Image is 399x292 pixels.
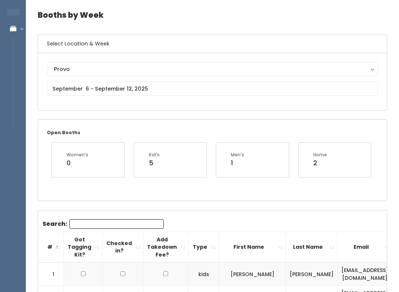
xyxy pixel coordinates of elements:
th: Last Name: activate to sort column ascending [286,232,338,262]
div: 2 [313,158,327,168]
div: Women's [66,152,88,158]
td: [PERSON_NAME] [219,262,286,286]
th: Got Tagging Kit?: activate to sort column ascending [64,232,103,262]
th: Type: activate to sort column ascending [188,232,219,262]
th: Email: activate to sort column ascending [338,232,392,262]
div: Provo [54,65,371,73]
td: [EMAIL_ADDRESS][DOMAIN_NAME] [338,262,392,286]
h6: Select Location & Week [38,34,387,53]
th: First Name: activate to sort column ascending [219,232,286,262]
div: Home [313,152,327,158]
th: Add Takedown Fee?: activate to sort column ascending [143,232,188,262]
th: #: activate to sort column descending [38,232,64,262]
div: Men's [231,152,244,158]
label: Search: [42,219,164,229]
div: Kid's [149,152,160,158]
div: 1 [231,158,244,168]
td: 1 [38,262,64,286]
h4: Booths by Week [38,5,387,25]
div: 5 [149,158,160,168]
input: September 6 - September 12, 2025 [47,82,378,96]
th: Checked in?: activate to sort column ascending [103,232,143,262]
small: Open Booths [47,129,80,136]
td: kids [188,262,219,286]
button: Provo [47,62,378,76]
td: [PERSON_NAME] [286,262,338,286]
input: Search: [69,219,164,229]
div: 0 [66,158,88,168]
